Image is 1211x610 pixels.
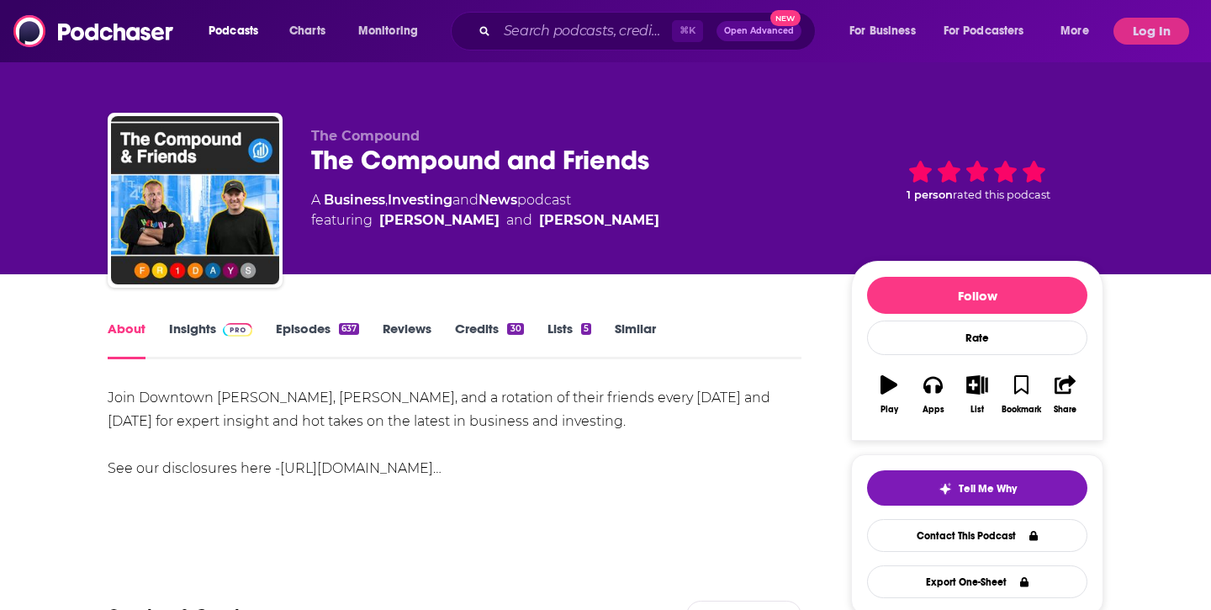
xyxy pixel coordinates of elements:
div: Apps [923,405,944,415]
a: Charts [278,18,336,45]
a: [URL][DOMAIN_NAME]… [280,460,442,476]
button: open menu [933,18,1049,45]
a: Reviews [383,321,431,359]
div: Rate [867,321,1087,355]
button: open menu [346,18,440,45]
button: open menu [197,18,280,45]
span: ⌘ K [672,20,703,42]
span: New [770,10,801,26]
span: For Podcasters [944,19,1024,43]
button: Play [867,364,911,425]
div: 30 [507,323,523,335]
button: Export One-Sheet [867,565,1087,598]
a: Credits30 [455,321,523,359]
div: 5 [581,323,591,335]
span: , [385,192,388,208]
button: open menu [838,18,937,45]
span: Monitoring [358,19,418,43]
div: Share [1054,405,1076,415]
a: Contact This Podcast [867,519,1087,552]
button: Share [1044,364,1087,425]
button: tell me why sparkleTell Me Why [867,470,1087,506]
span: featuring [311,210,659,231]
button: Apps [911,364,955,425]
div: 637 [339,323,359,335]
div: List [970,405,984,415]
img: Podchaser Pro [223,323,252,337]
a: Episodes637 [276,321,359,359]
img: tell me why sparkle [939,482,952,496]
span: rated this podcast [953,188,1050,201]
button: Bookmark [999,364,1043,425]
span: The Compound [311,128,420,144]
div: Join Downtown [PERSON_NAME], [PERSON_NAME], and a rotation of their friends every [DATE] and [DAT... [108,386,801,480]
button: open menu [1049,18,1110,45]
a: Similar [615,321,656,359]
img: Podchaser - Follow, Share and Rate Podcasts [13,15,175,47]
span: 1 person [907,188,953,201]
span: Open Advanced [724,27,794,35]
button: Log In [1113,18,1189,45]
a: Investing [388,192,452,208]
a: Lists5 [547,321,591,359]
div: A podcast [311,190,659,231]
a: News [479,192,517,208]
span: Podcasts [209,19,258,43]
div: 1 personrated this podcast [851,128,1103,232]
input: Search podcasts, credits, & more... [497,18,672,45]
div: Search podcasts, credits, & more... [467,12,832,50]
button: Open AdvancedNew [717,21,801,41]
a: Michael Batnick [379,210,500,231]
a: Josh Brown [539,210,659,231]
img: The Compound and Friends [111,116,279,284]
span: Charts [289,19,325,43]
span: and [506,210,532,231]
span: More [1060,19,1089,43]
button: List [955,364,999,425]
button: Follow [867,277,1087,314]
a: InsightsPodchaser Pro [169,321,252,359]
a: Business [324,192,385,208]
div: Play [880,405,898,415]
a: About [108,321,145,359]
span: and [452,192,479,208]
span: For Business [849,19,916,43]
span: Tell Me Why [959,482,1017,496]
div: Bookmark [1002,405,1041,415]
